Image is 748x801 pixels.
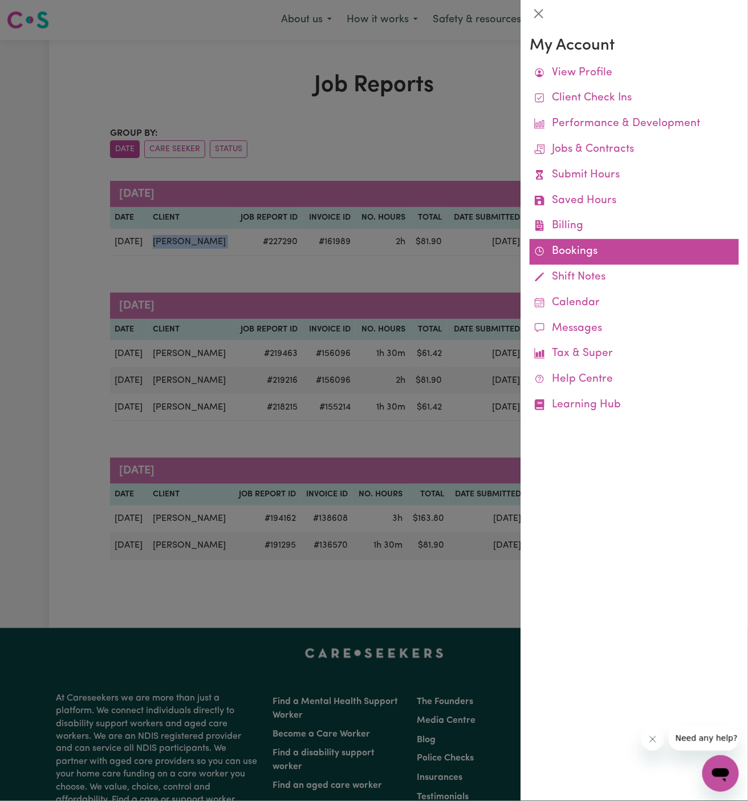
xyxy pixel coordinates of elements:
button: Close [530,5,548,23]
iframe: Close message [641,728,664,751]
a: Jobs & Contracts [530,137,739,163]
a: View Profile [530,60,739,86]
a: Saved Hours [530,188,739,214]
a: Billing [530,213,739,239]
a: Tax & Super [530,341,739,367]
a: Bookings [530,239,739,265]
iframe: Button to launch messaging window [702,755,739,792]
h3: My Account [530,37,739,56]
a: Learning Hub [530,393,739,418]
a: Calendar [530,290,739,316]
a: Shift Notes [530,265,739,290]
a: Help Centre [530,367,739,393]
a: Performance & Development [530,111,739,137]
a: Messages [530,316,739,342]
a: Client Check Ins [530,86,739,111]
iframe: Message from company [669,726,739,751]
a: Submit Hours [530,163,739,188]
